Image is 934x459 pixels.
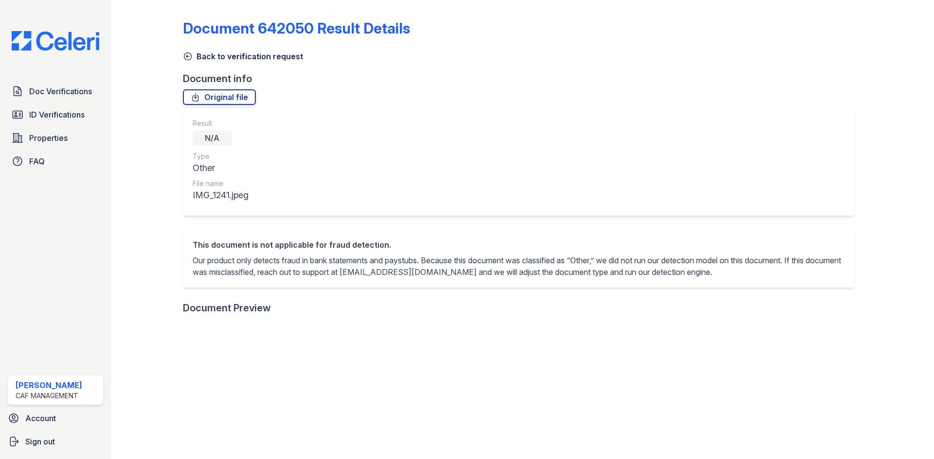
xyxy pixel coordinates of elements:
[8,152,103,171] a: FAQ
[193,161,249,175] div: Other
[183,89,256,105] a: Original file
[29,85,92,97] span: Doc Verifications
[16,391,82,401] div: CAF Management
[193,119,249,128] div: Result
[8,128,103,148] a: Properties
[29,109,85,120] span: ID Verifications
[193,152,249,161] div: Type
[29,132,68,144] span: Properties
[193,188,249,202] div: IMG_1241.jpeg
[183,51,303,62] a: Back to verification request
[193,130,232,146] div: N/A
[183,19,410,37] a: Document 642050 Result Details
[8,82,103,101] a: Doc Verifications
[193,255,844,278] p: Our product only detects fraud in bank statements and paystubs. Because this document was classif...
[183,301,271,315] div: Document Preview
[29,155,45,167] span: FAQ
[25,412,56,424] span: Account
[8,105,103,124] a: ID Verifications
[4,432,107,451] a: Sign out
[183,72,862,85] div: Document info
[193,179,249,188] div: File name
[193,239,844,251] div: This document is not applicable for fraud detection.
[25,436,55,447] span: Sign out
[16,379,82,391] div: [PERSON_NAME]
[4,408,107,428] a: Account
[4,31,107,51] img: CE_Logo_Blue-a8612792a0a2168367f1c8372b55b34899dd931a85d93a1a3d3e32e68fde9ad4.png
